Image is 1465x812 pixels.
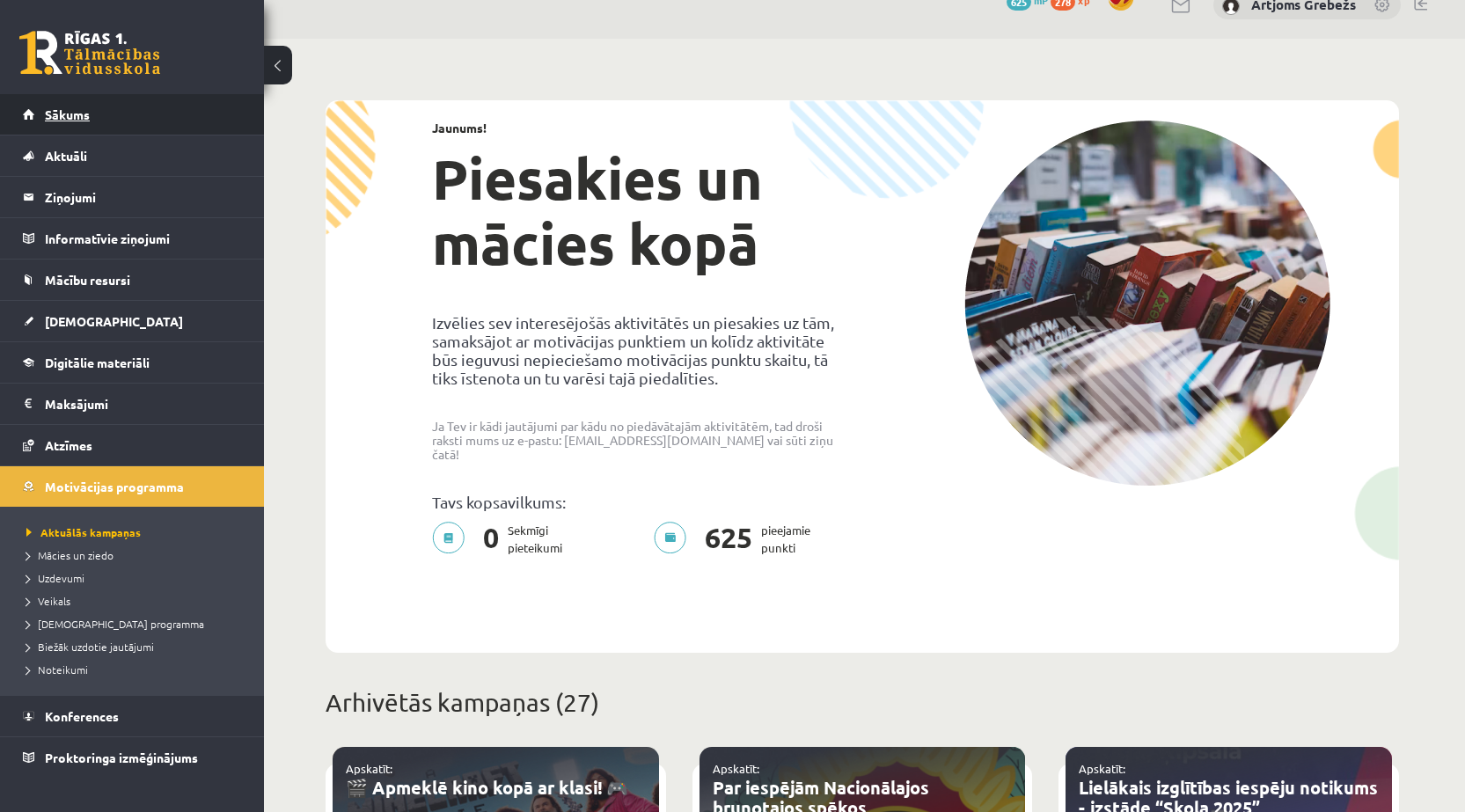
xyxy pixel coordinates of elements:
[26,640,154,654] span: Biežāk uzdotie jautājumi
[432,313,849,387] p: Izvēlies sev interesējošās aktivitātēs un piesakies uz tām, samaksājot ar motivācijas punktiem un...
[26,662,246,677] a: Noteikumi
[45,479,184,494] span: Motivācijas programma
[45,218,242,259] legend: Informatīvie ziņojumi
[45,355,150,370] span: Digitālie materiāli
[26,594,70,608] span: Veikals
[23,384,242,424] a: Maksājumi
[1079,761,1125,776] a: Apskatīt:
[474,522,508,557] span: 0
[23,696,242,736] a: Konferences
[346,776,628,799] a: 🎬 Apmeklē kino kopā ar klasi! 🎮
[45,272,130,288] span: Mācību resursi
[23,135,242,176] a: Aktuāli
[23,94,242,135] a: Sākums
[26,524,246,540] a: Aktuālās kampaņas
[45,437,92,453] span: Atzīmes
[432,419,849,461] p: Ja Tev ir kādi jautājumi par kādu no piedāvātajām aktivitātēm, tad droši raksti mums uz e-pastu: ...
[23,342,242,383] a: Digitālie materiāli
[713,761,759,776] a: Apskatīt:
[26,639,246,655] a: Biežāk uzdotie jautājumi
[432,146,849,276] h1: Piesakies un mācies kopā
[45,177,242,217] legend: Ziņojumi
[26,547,246,563] a: Mācies un ziedo
[26,617,204,631] span: [DEMOGRAPHIC_DATA] programma
[45,148,87,164] span: Aktuāli
[45,313,183,329] span: [DEMOGRAPHIC_DATA]
[23,466,242,507] a: Motivācijas programma
[26,616,246,632] a: [DEMOGRAPHIC_DATA] programma
[432,493,849,511] p: Tavs kopsavilkums:
[23,218,242,259] a: Informatīvie ziņojumi
[45,106,90,122] span: Sākums
[432,120,487,135] strong: Jaunums!
[432,522,573,557] p: Sekmīgi pieteikumi
[26,548,114,562] span: Mācies un ziedo
[23,425,242,465] a: Atzīmes
[346,761,392,776] a: Apskatīt:
[696,522,761,557] span: 625
[26,525,141,539] span: Aktuālās kampaņas
[45,750,198,765] span: Proktoringa izmēģinājums
[23,177,242,217] a: Ziņojumi
[45,708,119,724] span: Konferences
[26,593,246,609] a: Veikals
[964,121,1330,486] img: campaign-image-1c4f3b39ab1f89d1fca25a8facaab35ebc8e40cf20aedba61fd73fb4233361ac.png
[326,684,1399,721] p: Arhivētās kampaņas (27)
[23,301,242,341] a: [DEMOGRAPHIC_DATA]
[23,260,242,300] a: Mācību resursi
[654,522,821,557] p: pieejamie punkti
[45,384,242,424] legend: Maksājumi
[26,570,246,586] a: Uzdevumi
[26,662,88,677] span: Noteikumi
[26,571,84,585] span: Uzdevumi
[19,31,160,75] a: Rīgas 1. Tālmācības vidusskola
[23,737,242,778] a: Proktoringa izmēģinājums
